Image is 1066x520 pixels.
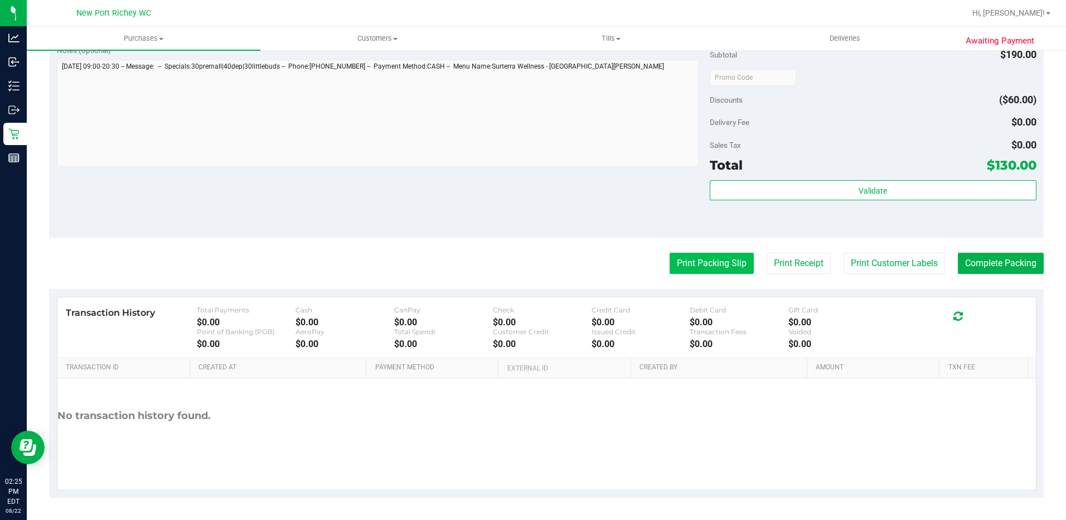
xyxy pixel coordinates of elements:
[788,328,887,336] div: Voided
[295,306,394,314] div: Cash
[11,431,45,464] iframe: Resource center
[788,317,887,328] div: $0.00
[1011,116,1036,128] span: $0.00
[639,363,803,372] a: Created By
[1000,49,1036,60] span: $190.00
[197,328,295,336] div: Point of Banking (POB)
[592,339,690,349] div: $0.00
[375,363,495,372] a: Payment Method
[295,328,394,336] div: AeroPay
[788,339,887,349] div: $0.00
[394,306,493,314] div: CanPay
[8,32,20,44] inline-svg: Analytics
[8,128,20,139] inline-svg: Retail
[690,317,788,328] div: $0.00
[8,104,20,115] inline-svg: Outbound
[27,27,260,50] a: Purchases
[5,507,22,515] p: 08/22
[5,476,22,507] p: 02:25 PM EDT
[592,328,690,336] div: Issued Credit
[710,141,741,150] span: Sales Tax
[966,35,1034,47] span: Awaiting Payment
[592,317,690,328] div: $0.00
[295,317,394,328] div: $0.00
[710,69,796,86] input: Promo Code
[816,363,935,372] a: Amount
[767,253,831,274] button: Print Receipt
[57,378,211,454] div: No transaction history found.
[495,33,728,44] span: Tills
[394,339,493,349] div: $0.00
[710,90,743,110] span: Discounts
[197,306,295,314] div: Total Payments
[788,306,887,314] div: Gift Card
[670,253,754,274] button: Print Packing Slip
[8,80,20,92] inline-svg: Inventory
[197,317,295,328] div: $0.00
[27,33,260,44] span: Purchases
[728,27,962,50] a: Deliveries
[197,339,295,349] div: $0.00
[57,46,111,55] span: Notes (optional)
[859,186,887,195] span: Validate
[8,56,20,68] inline-svg: Inbound
[493,306,592,314] div: Check
[8,152,20,163] inline-svg: Reports
[394,317,493,328] div: $0.00
[493,328,592,336] div: Customer Credit
[394,328,493,336] div: Total Spendr
[592,306,690,314] div: Credit Card
[493,339,592,349] div: $0.00
[972,8,1045,17] span: Hi, [PERSON_NAME]!
[844,253,945,274] button: Print Customer Labels
[948,363,1024,372] a: Txn Fee
[710,50,737,59] span: Subtotal
[690,328,788,336] div: Transaction Fees
[958,253,1044,274] button: Complete Packing
[493,317,592,328] div: $0.00
[76,8,151,18] span: New Port Richey WC
[690,306,788,314] div: Debit Card
[815,33,875,44] span: Deliveries
[495,27,728,50] a: Tills
[710,180,1036,200] button: Validate
[198,363,362,372] a: Created At
[295,339,394,349] div: $0.00
[1011,139,1036,151] span: $0.00
[260,27,494,50] a: Customers
[710,118,749,127] span: Delivery Fee
[690,339,788,349] div: $0.00
[710,157,743,173] span: Total
[66,363,186,372] a: Transaction ID
[261,33,493,44] span: Customers
[498,358,630,378] th: External ID
[987,157,1036,173] span: $130.00
[999,94,1036,105] span: ($60.00)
